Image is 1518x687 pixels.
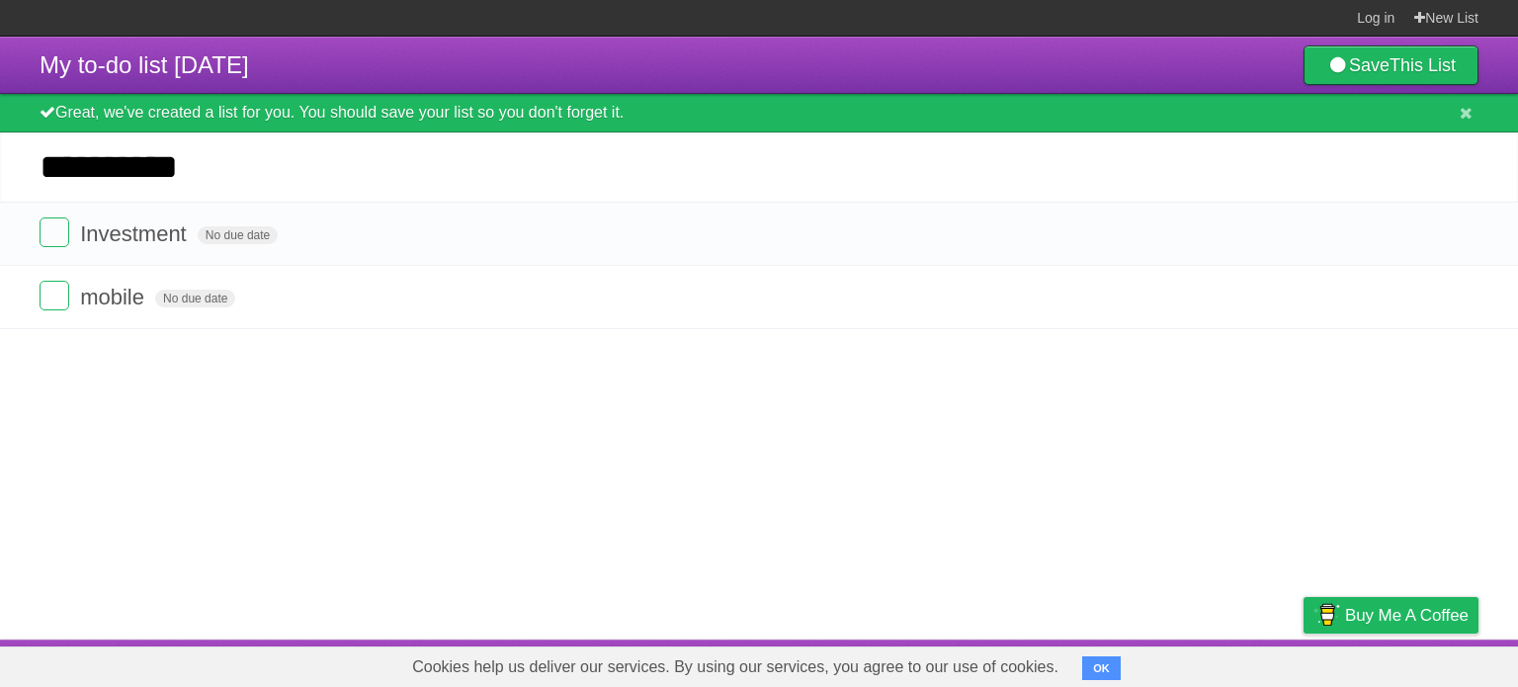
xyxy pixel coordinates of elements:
span: mobile [80,285,149,309]
span: No due date [198,226,278,244]
a: SaveThis List [1304,45,1478,85]
button: OK [1082,656,1121,680]
label: Done [40,217,69,247]
span: Buy me a coffee [1345,598,1469,633]
a: About [1041,644,1082,682]
span: Investment [80,221,192,246]
span: My to-do list [DATE] [40,51,249,78]
span: Cookies help us deliver our services. By using our services, you agree to our use of cookies. [392,647,1078,687]
a: Buy me a coffee [1304,597,1478,634]
a: Developers [1106,644,1186,682]
a: Privacy [1278,644,1329,682]
b: This List [1390,55,1456,75]
a: Terms [1211,644,1254,682]
a: Suggest a feature [1354,644,1478,682]
img: Buy me a coffee [1313,598,1340,632]
label: Done [40,281,69,310]
span: No due date [155,290,235,307]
